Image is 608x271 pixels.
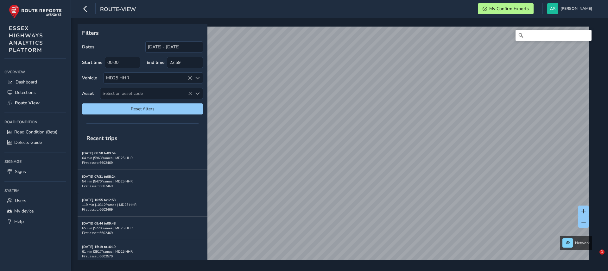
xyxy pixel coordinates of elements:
[104,73,192,83] div: MD25 HHR
[82,207,113,212] span: First asset: 6602469
[15,198,26,204] span: Users
[15,100,40,106] span: Route View
[82,231,113,235] span: First asset: 6602469
[147,59,165,65] label: End time
[547,3,558,14] img: diamond-layout
[14,208,34,214] span: My device
[82,221,116,226] strong: [DATE] 08:44 to 09:48
[82,254,113,259] span: First asset: 6602570
[4,195,66,206] a: Users
[586,249,602,265] iframe: Intercom live chat
[82,184,113,188] span: First asset: 6602469
[4,67,66,77] div: Overview
[80,27,589,267] canvas: Map
[4,137,66,148] a: Defects Guide
[489,6,529,12] span: My Confirm Exports
[82,59,103,65] label: Start time
[82,130,122,146] span: Recent trips
[478,3,534,14] button: My Confirm Exports
[4,186,66,195] div: System
[87,106,198,112] span: Reset filters
[82,44,94,50] label: Dates
[575,240,590,245] span: Network
[82,198,116,202] strong: [DATE] 10:55 to 12:53
[15,89,36,95] span: Detections
[516,30,592,41] input: Search
[560,3,592,14] span: [PERSON_NAME]
[4,206,66,216] a: My device
[9,25,43,54] span: ESSEX HIGHWAYS ANALYTICS PLATFORM
[9,4,62,19] img: rr logo
[4,98,66,108] a: Route View
[82,75,97,81] label: Vehicle
[4,166,66,177] a: Signs
[16,79,37,85] span: Dashboard
[100,5,136,14] span: route-view
[82,179,203,184] div: 54 min | 5470 frames | MD25 HHR
[4,157,66,166] div: Signage
[82,202,203,207] div: 119 min | 10312 frames | MD25 HHR
[82,174,116,179] strong: [DATE] 07:31 to 08:24
[82,249,203,254] div: 61 min | 3917 frames | MD25 HHR
[82,160,113,165] span: First asset: 6602469
[82,103,203,114] button: Reset filters
[82,29,203,37] p: Filters
[4,117,66,127] div: Road Condition
[82,151,116,156] strong: [DATE] 08:50 to 09:54
[4,77,66,87] a: Dashboard
[100,88,192,99] span: Select an asset code
[4,87,66,98] a: Detections
[192,88,203,99] div: Select an asset code
[547,3,594,14] button: [PERSON_NAME]
[82,244,116,249] strong: [DATE] 15:19 to 16:19
[15,169,26,175] span: Signs
[82,226,203,231] div: 65 min | 5220 frames | MD25 HHR
[14,139,42,145] span: Defects Guide
[14,219,24,225] span: Help
[599,249,605,255] span: 1
[4,216,66,227] a: Help
[14,129,57,135] span: Road Condition (Beta)
[4,127,66,137] a: Road Condition (Beta)
[82,156,203,160] div: 64 min | 5963 frames | MD25 HHR
[82,90,94,96] label: Asset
